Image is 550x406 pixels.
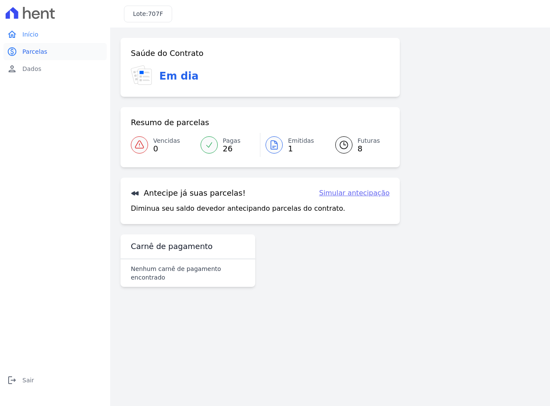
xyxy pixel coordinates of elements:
a: Pagas 26 [195,133,260,157]
h3: Resumo de parcelas [131,117,209,128]
span: 8 [358,145,380,152]
i: home [7,29,17,40]
a: homeInício [3,26,107,43]
span: 1 [288,145,314,152]
a: personDados [3,60,107,77]
a: Vencidas 0 [131,133,195,157]
i: logout [7,375,17,385]
span: Futuras [358,136,380,145]
h3: Saúde do Contrato [131,48,204,58]
span: Dados [22,65,41,73]
p: Diminua seu saldo devedor antecipando parcelas do contrato. [131,203,345,214]
a: paidParcelas [3,43,107,60]
a: Futuras 8 [325,133,390,157]
h3: Antecipe já suas parcelas! [131,188,246,198]
span: Emitidas [288,136,314,145]
span: Parcelas [22,47,47,56]
h3: Em dia [159,68,198,84]
a: Emitidas 1 [260,133,325,157]
p: Nenhum carnê de pagamento encontrado [131,265,245,282]
span: Pagas [223,136,241,145]
span: 0 [153,145,180,152]
span: 707F [148,10,163,17]
span: Vencidas [153,136,180,145]
i: paid [7,46,17,57]
h3: Carnê de pagamento [131,241,213,252]
a: logoutSair [3,372,107,389]
a: Simular antecipação [319,188,389,198]
span: 26 [223,145,241,152]
span: Sair [22,376,34,384]
span: Início [22,30,38,39]
i: person [7,64,17,74]
h3: Lote: [133,9,163,18]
